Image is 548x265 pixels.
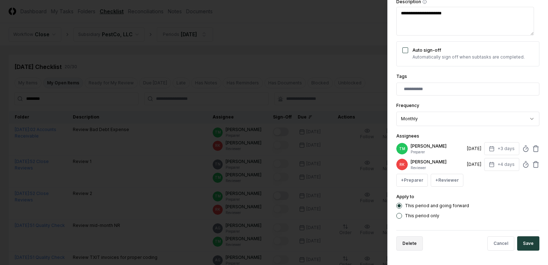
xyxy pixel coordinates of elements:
[431,174,463,187] button: +Reviewer
[405,204,469,208] label: This period and going forward
[396,74,407,79] label: Tags
[411,143,464,149] p: [PERSON_NAME]
[396,194,414,199] label: Apply to
[484,142,519,155] button: +3 days
[396,133,419,139] label: Assignees
[396,103,419,108] label: Frequency
[412,47,441,53] label: Auto sign-off
[517,236,539,251] button: Save
[412,54,525,60] p: Automatically sign off when subtasks are completed.
[399,146,405,152] span: TM
[411,165,464,171] p: Reviewer
[396,174,428,187] button: +Preparer
[396,236,423,251] button: Delete
[405,214,439,218] label: This period only
[411,159,464,165] p: [PERSON_NAME]
[411,149,464,155] p: Preparer
[467,145,481,152] div: [DATE]
[467,161,481,168] div: [DATE]
[400,162,405,167] span: RK
[487,236,514,251] button: Cancel
[484,158,519,171] button: +4 days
